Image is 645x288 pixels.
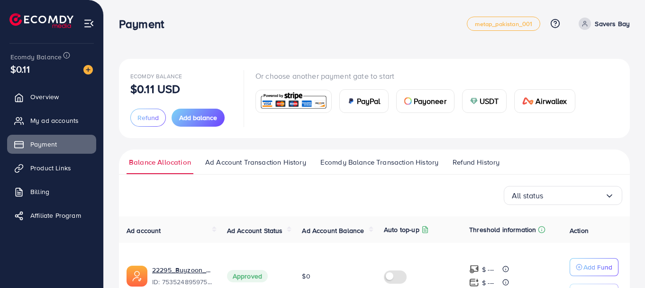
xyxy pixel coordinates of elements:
div: Search for option [504,186,622,205]
span: Ecomdy Balance Transaction History [320,157,438,167]
img: card [259,91,328,111]
span: Ad Account Balance [302,226,364,235]
p: Add Fund [583,261,612,273]
a: metap_pakistan_001 [467,17,541,31]
p: Auto top-up [384,224,419,235]
p: $ --- [482,264,494,275]
img: image [83,65,93,74]
span: Overview [30,92,59,102]
span: USDT [480,95,499,107]
h3: Payment [119,17,172,31]
a: My ad accounts [7,111,96,130]
a: Product Links [7,158,96,177]
span: Add balance [179,113,217,122]
img: card [404,97,412,105]
img: menu [83,18,94,29]
button: Add balance [172,109,225,127]
a: Payment [7,135,96,154]
span: $0 [302,271,310,281]
a: cardPayPal [339,89,389,113]
span: PayPal [357,95,381,107]
button: Add Fund [570,258,618,276]
span: Ecomdy Balance [10,52,62,62]
a: cardUSDT [462,89,507,113]
button: Refund [130,109,166,127]
img: card [522,97,534,105]
span: Billing [30,187,49,196]
span: My ad accounts [30,116,79,125]
p: Threshold information [469,224,536,235]
span: Product Links [30,163,71,173]
a: Savers Bay [575,18,630,30]
a: 22295_Buyzoon_1754436876148 [152,265,212,275]
span: Ecomdy Balance [130,72,182,80]
div: <span class='underline'>22295_Buyzoon_1754436876148</span></br>7535248959753879569 [152,265,212,287]
a: Affiliate Program [7,206,96,225]
span: ID: 7535248959753879569 [152,277,212,287]
span: Airwallex [536,95,567,107]
span: metap_pakistan_001 [475,21,533,27]
span: Refund History [453,157,500,167]
iframe: Chat [605,245,638,281]
span: Balance Allocation [129,157,191,167]
p: Or choose another payment gate to start [255,70,583,82]
span: $0.11 [10,62,30,76]
span: Ad account [127,226,161,235]
span: Ad Account Status [227,226,283,235]
span: Payoneer [414,95,446,107]
a: card [255,90,332,113]
a: cardAirwallex [514,89,575,113]
img: card [470,97,478,105]
img: logo [9,13,73,28]
a: Billing [7,182,96,201]
span: Action [570,226,589,235]
input: Search for option [544,188,605,203]
span: Ad Account Transaction History [205,157,306,167]
span: All status [512,188,544,203]
img: card [347,97,355,105]
span: Approved [227,270,268,282]
img: ic-ads-acc.e4c84228.svg [127,266,147,287]
p: $0.11 USD [130,83,180,94]
a: cardPayoneer [396,89,454,113]
span: Payment [30,139,57,149]
span: Refund [137,113,159,122]
p: Savers Bay [595,18,630,29]
a: Overview [7,87,96,106]
img: top-up amount [469,278,479,288]
span: Affiliate Program [30,211,81,220]
img: top-up amount [469,264,479,274]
